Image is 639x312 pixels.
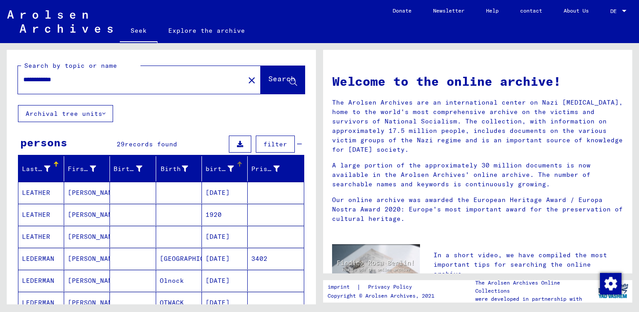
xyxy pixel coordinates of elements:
font: LEDERMAN [22,255,54,263]
mat-header-cell: First name [64,156,110,181]
font: LEATHER [22,189,50,197]
font: In a short video, we have compiled the most important tips for searching the online archive. [433,251,607,278]
font: persons [20,136,67,149]
a: Privacy Policy [361,282,423,292]
font: About Us [564,7,589,14]
font: [PERSON_NAME] [68,189,120,197]
font: 29 [117,140,125,148]
font: Seek [131,26,147,35]
font: birth date [206,165,246,173]
font: Archival tree units [26,110,102,118]
font: [PERSON_NAME] [68,211,120,219]
a: Explore the archive [158,20,256,41]
font: [PERSON_NAME] [68,299,120,307]
font: [DATE] [206,189,230,197]
font: [DATE] [206,277,230,285]
font: Our online archive was awarded the European Heritage Award / Europa Nostra Award 2020: Europe's m... [332,196,623,223]
div: Prisoner # [251,162,293,176]
font: Prisoner # [251,165,292,173]
a: Seek [120,20,158,43]
font: Birth [161,165,181,173]
font: Help [486,7,499,14]
font: Copyright © Arolsen Archives, 2021 [328,292,434,299]
font: were developed in partnership with [475,295,582,302]
font: 3402 [251,255,267,263]
font: Olnock [160,277,184,285]
font: [DATE] [206,255,230,263]
mat-header-cell: Birth name [110,156,156,181]
mat-icon: close [246,75,257,86]
div: Last name [22,162,64,176]
button: Search [261,66,305,94]
font: Explore the archive [168,26,245,35]
div: Birth [160,162,201,176]
font: Newsletter [433,7,464,14]
font: 1920 [206,211,222,219]
font: [DATE] [206,299,230,307]
font: LEATHER [22,233,50,241]
img: yv_logo.png [596,280,630,302]
font: [PERSON_NAME] [68,277,120,285]
font: Donate [393,7,411,14]
font: Last name [22,165,58,173]
font: A large portion of the approximately 30 million documents is now available in the Arolsen Archive... [332,161,591,188]
font: Search [268,74,295,83]
a: imprint [328,282,357,292]
font: Birth name [114,165,154,173]
font: OTWACK [160,299,184,307]
img: Change consent [600,273,621,294]
div: Change consent [600,272,621,294]
font: Welcome to the online archive! [332,73,561,89]
font: First name [68,165,108,173]
font: [DATE] [206,233,230,241]
mat-header-cell: birth date [202,156,248,181]
font: imprint [328,283,350,290]
button: filter [256,136,295,153]
div: First name [68,162,109,176]
font: [PERSON_NAME] [68,255,120,263]
button: Clear [243,71,261,89]
font: LEDERMAN [22,299,54,307]
div: birth date [206,162,247,176]
font: DE [610,8,617,14]
font: [GEOGRAPHIC_DATA] [160,255,228,263]
button: Archival tree units [18,105,113,122]
font: contact [520,7,542,14]
mat-header-cell: Prisoner # [248,156,304,181]
mat-header-cell: Birth [156,156,202,181]
font: LEDERMAN [22,277,54,285]
font: [PERSON_NAME] [68,233,120,241]
font: Privacy Policy [368,283,412,290]
mat-header-cell: Last name [18,156,64,181]
div: Birth name [114,162,155,176]
img: Arolsen_neg.svg [7,10,113,33]
font: | [357,283,361,291]
font: Search by topic or name [24,62,117,70]
img: video.jpg [332,244,420,292]
font: The Arolsen Archives are an international center on Nazi [MEDICAL_DATA], home to the world's most... [332,98,623,154]
font: LEATHER [22,211,50,219]
font: records found [125,140,177,148]
font: filter [263,140,287,148]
